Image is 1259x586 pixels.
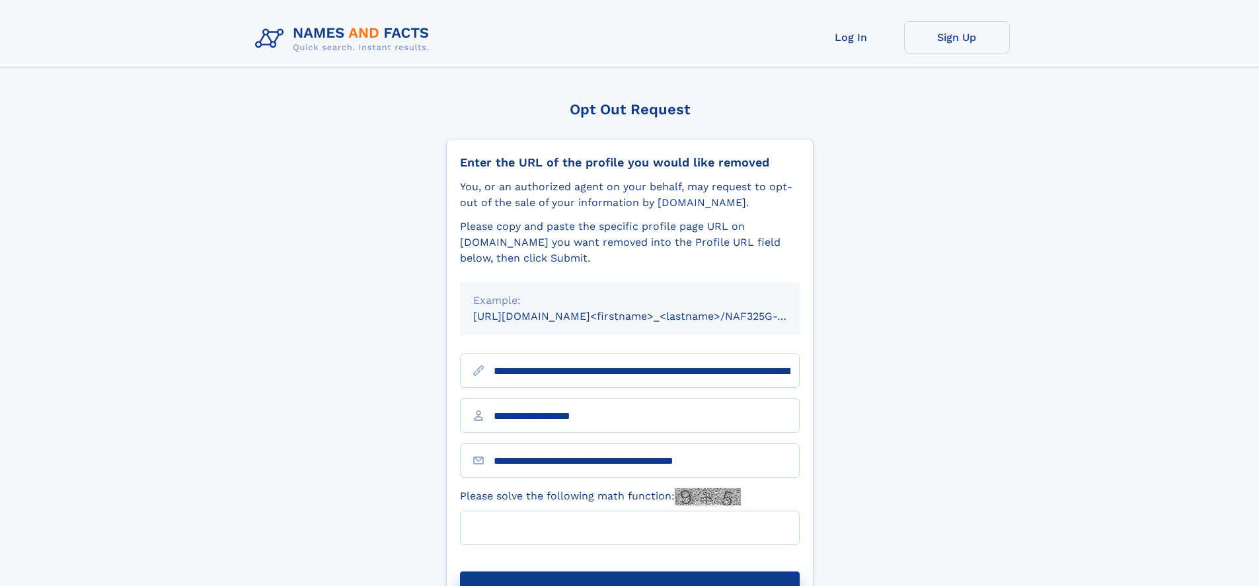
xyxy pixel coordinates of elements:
[904,21,1010,54] a: Sign Up
[460,155,800,170] div: Enter the URL of the profile you would like removed
[460,179,800,211] div: You, or an authorized agent on your behalf, may request to opt-out of the sale of your informatio...
[473,310,825,322] small: [URL][DOMAIN_NAME]<firstname>_<lastname>/NAF325G-xxxxxxxx
[798,21,904,54] a: Log In
[250,21,440,57] img: Logo Names and Facts
[446,101,814,118] div: Opt Out Request
[460,219,800,266] div: Please copy and paste the specific profile page URL on [DOMAIN_NAME] you want removed into the Pr...
[473,293,786,309] div: Example:
[460,488,741,505] label: Please solve the following math function:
